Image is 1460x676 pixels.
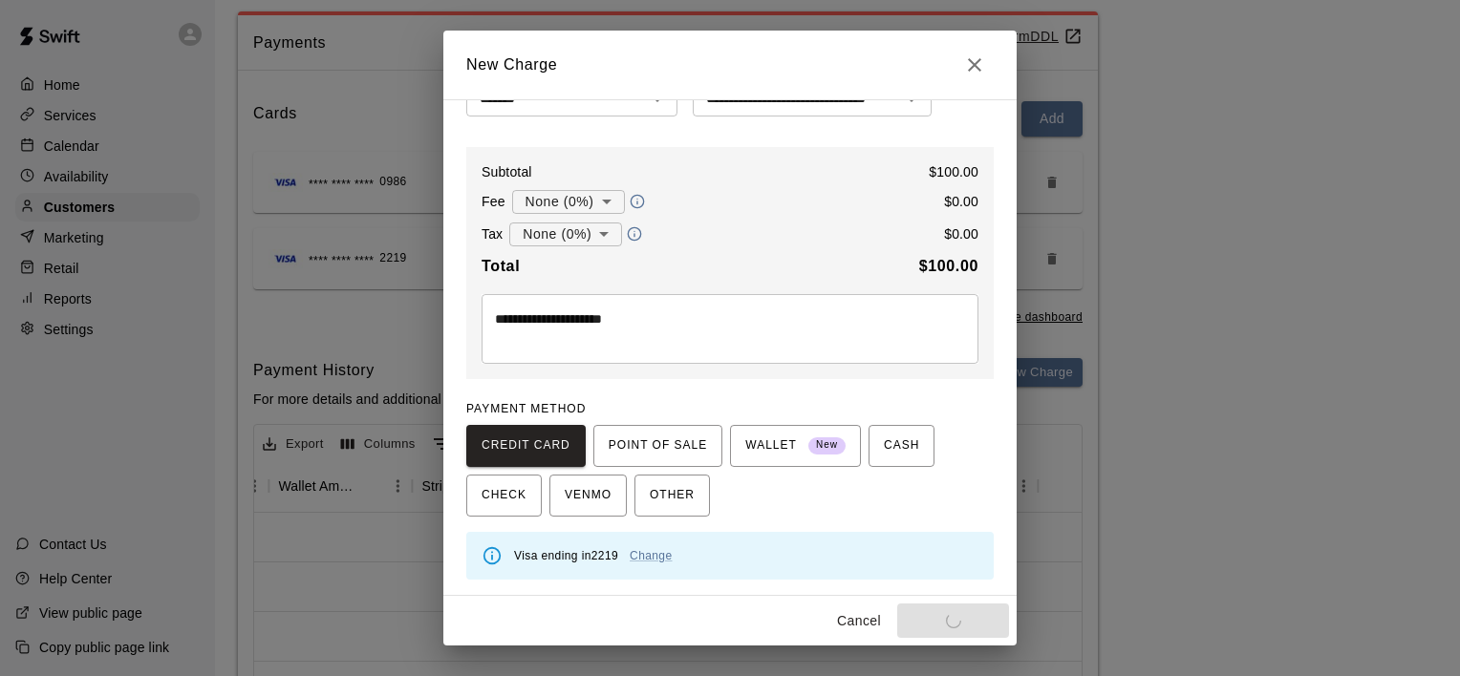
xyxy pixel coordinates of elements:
button: Cancel [828,603,890,639]
span: Visa ending in 2219 [514,549,673,562]
button: Close [955,46,994,84]
button: OTHER [634,475,710,517]
p: Fee [482,192,505,211]
span: VENMO [565,480,612,511]
p: Tax [482,224,503,243]
button: POINT OF SALE [593,425,722,467]
button: WALLET New [730,425,861,467]
span: POINT OF SALE [609,431,707,461]
button: CREDIT CARD [466,425,586,467]
p: Subtotal [482,162,532,181]
p: $ 100.00 [929,162,978,181]
span: WALLET [745,431,846,461]
b: Total [482,258,520,274]
span: New [808,433,846,458]
p: $ 0.00 [944,192,978,211]
div: None (0%) [512,184,625,220]
span: PAYMENT METHOD [466,402,586,415]
span: CHECK [482,480,526,511]
h2: New Charge [443,31,1017,99]
button: CHECK [466,475,542,517]
button: VENMO [549,475,627,517]
button: CASH [869,425,934,467]
a: Change [630,549,672,562]
span: CREDIT CARD [482,431,570,461]
p: $ 0.00 [944,224,978,243]
span: CASH [884,431,919,461]
b: $ 100.00 [919,258,978,274]
div: None (0%) [509,217,622,252]
span: OTHER [650,480,695,511]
